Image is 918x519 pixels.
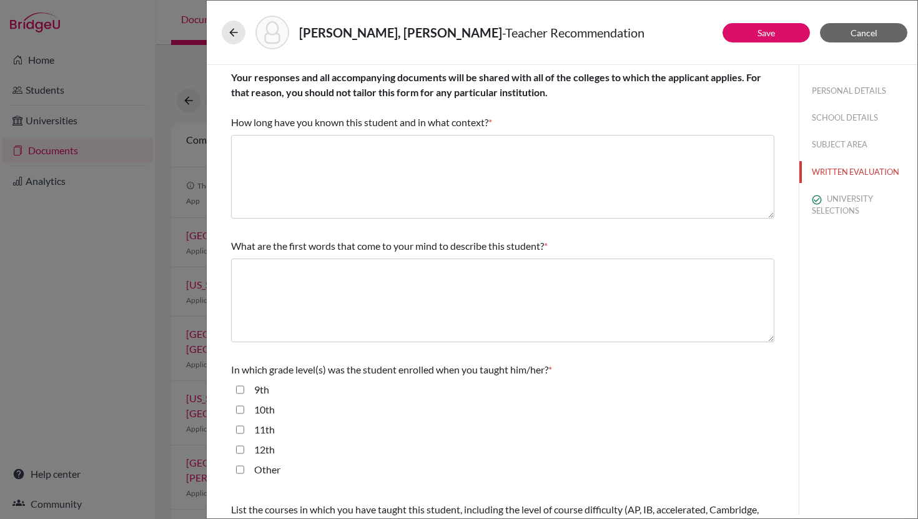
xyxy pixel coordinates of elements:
[254,422,275,437] label: 11th
[812,195,822,205] img: check_circle_outline-e4d4ac0f8e9136db5ab2.svg
[254,402,275,417] label: 10th
[231,71,761,128] span: How long have you known this student and in what context?
[231,71,761,98] b: Your responses and all accompanying documents will be shared with all of the colleges to which th...
[799,107,917,129] button: SCHOOL DETAILS
[254,442,275,457] label: 12th
[231,240,544,252] span: What are the first words that come to your mind to describe this student?
[502,25,644,40] span: - Teacher Recommendation
[299,25,502,40] strong: [PERSON_NAME], [PERSON_NAME]
[799,161,917,183] button: WRITTEN EVALUATION
[799,80,917,102] button: PERSONAL DETAILS
[799,188,917,222] button: UNIVERSITY SELECTIONS
[799,134,917,156] button: SUBJECT AREA
[231,363,548,375] span: In which grade level(s) was the student enrolled when you taught him/her?
[254,382,269,397] label: 9th
[254,462,280,477] label: Other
